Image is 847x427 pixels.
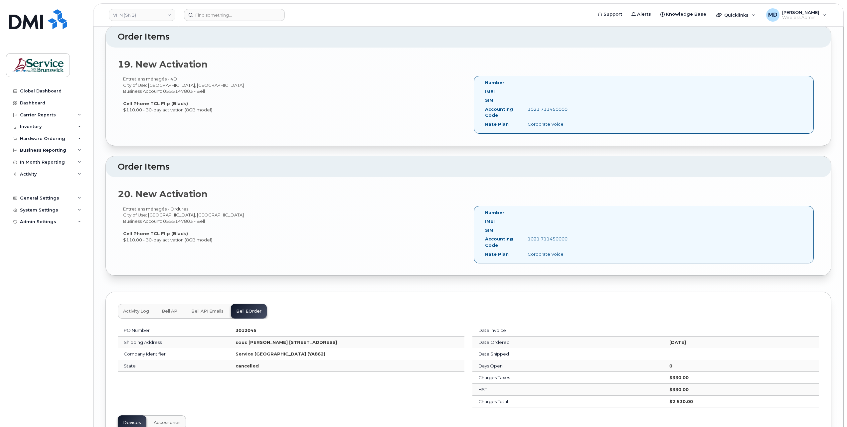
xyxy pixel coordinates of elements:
td: Company Identifier [118,348,230,360]
strong: $2,530.00 [669,399,693,404]
td: Date Ordered [472,337,663,349]
label: Number [485,210,504,216]
td: Date Shipped [472,348,663,360]
td: Shipping Address [118,337,230,349]
span: Quicklinks [724,12,749,18]
span: Bell API [162,309,179,314]
a: Knowledge Base [656,8,711,21]
td: Days Open [472,360,663,372]
label: Accounting Code [485,236,518,248]
td: Charges Taxes [472,372,663,384]
span: Accessories [154,420,181,425]
label: IMEI [485,218,495,224]
label: SIM [485,227,493,233]
div: Corporate Voice [523,251,582,257]
div: 1021.711450000 [523,236,582,242]
span: Wireless Admin [782,15,819,20]
div: Entretiens ménagés - Ordures City of Use: [GEOGRAPHIC_DATA], [GEOGRAPHIC_DATA] Business Account: ... [118,206,468,243]
span: MD [768,11,777,19]
strong: cancelled [236,363,259,368]
div: 1021.711450000 [523,106,582,112]
strong: [DATE] [669,340,686,345]
strong: Cell Phone TCL Flip (Black) [123,231,188,236]
label: Number [485,79,504,86]
label: IMEI [485,88,495,95]
label: SIM [485,97,493,103]
td: Charges Total [472,396,663,408]
span: Activity Log [123,309,149,314]
div: Quicklinks [712,8,760,22]
label: Rate Plan [485,121,509,127]
strong: $330.00 [669,387,689,392]
div: Matthew Deveau [762,8,831,22]
strong: Cell Phone TCL Flip (Black) [123,101,188,106]
a: VHN (SNB) [109,9,175,21]
h2: Order Items [118,162,819,172]
strong: Service [GEOGRAPHIC_DATA] (YA862) [236,351,325,356]
td: Date Invoice [472,325,663,337]
strong: 0 [669,363,672,368]
strong: 3012045 [236,328,256,333]
label: Rate Plan [485,251,509,257]
input: Find something... [184,9,285,21]
div: Entretiens ménagés - 4D City of Use: [GEOGRAPHIC_DATA], [GEOGRAPHIC_DATA] Business Account: 05551... [118,76,468,113]
label: Accounting Code [485,106,518,118]
span: [PERSON_NAME] [782,10,819,15]
strong: 20. New Activation [118,189,208,200]
td: HST [472,384,663,396]
span: Support [603,11,622,18]
span: Bell API Emails [191,309,224,314]
span: Knowledge Base [666,11,706,18]
a: Alerts [627,8,656,21]
span: Alerts [637,11,651,18]
strong: sous [PERSON_NAME] [STREET_ADDRESS] [236,340,337,345]
strong: $330.00 [669,375,689,380]
div: Corporate Voice [523,121,582,127]
td: PO Number [118,325,230,337]
strong: 19. New Activation [118,59,208,70]
h2: Order Items [118,32,819,42]
td: State [118,360,230,372]
a: Support [593,8,627,21]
